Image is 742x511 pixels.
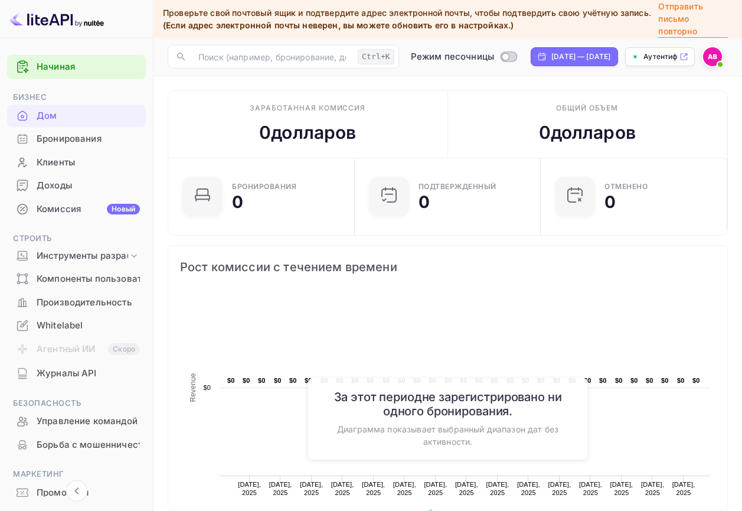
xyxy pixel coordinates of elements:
[677,377,685,384] text: $0
[383,390,562,418] font: не зарегистрировано ни одного бронирования.
[646,377,653,384] text: $0
[630,377,638,384] text: $0
[362,481,385,496] text: [DATE], 2025
[610,481,633,496] text: [DATE], 2025
[37,110,57,121] font: Дом
[553,377,561,384] text: $0
[331,481,354,496] text: [DATE], 2025
[522,377,529,384] text: $0
[7,314,146,337] div: Whitelabel
[232,192,243,212] font: 0
[37,439,160,450] font: Борьба с мошенничеством
[7,410,146,433] div: Управление командой
[692,377,700,384] text: $0
[180,260,397,274] font: Рост комиссии с течением времени
[336,377,344,384] text: $0
[579,481,602,496] text: [DATE], 2025
[568,377,576,384] text: $0
[37,273,240,284] font: Компоненты пользовательского интерфейса
[7,434,146,457] div: Борьба с мошенничеством
[486,481,509,496] text: [DATE], 2025
[643,52,711,61] font: Аутентификация...
[271,122,356,143] font: долларов
[13,398,81,408] font: Безопасность
[274,377,282,384] text: $0
[406,50,521,64] div: Переключиться в режим производства
[604,182,648,191] font: ОТМЕНЕНО
[7,362,146,384] a: Журналы API
[13,469,64,479] font: Маркетинг
[112,204,135,213] font: Новый
[7,128,146,151] div: Бронирования
[37,415,138,427] font: Управление командой
[163,8,651,18] font: Проверьте свой почтовый ящик и подтвердите адрес электронной почты, чтобы подтвердить свою учётну...
[7,481,146,505] div: Промокоды
[37,60,140,74] a: Начиная
[66,480,87,502] button: Свернуть навигацию
[419,192,430,212] font: 0
[334,390,422,404] font: За этот период
[300,481,323,496] text: [DATE], 2025
[37,61,75,72] font: Начиная
[37,133,102,144] font: Бронирования
[37,367,97,379] font: Журналы API
[13,233,52,243] font: Строить
[321,377,328,384] text: $0
[351,377,359,384] text: $0
[337,424,558,447] font: Диаграмма показывает выбранный диапазон дат без активности.
[7,174,146,197] div: Доходы
[444,377,452,384] text: $0
[227,377,235,384] text: $0
[9,9,104,28] img: Логотип LiteAPI
[475,377,483,384] text: $0
[258,377,266,384] text: $0
[7,198,146,220] a: КомиссияНовый
[7,268,146,291] div: Компоненты пользовательского интерфейса
[584,377,591,384] text: $0
[7,481,146,503] a: Промокоды
[599,377,607,384] text: $0
[367,377,374,384] text: $0
[7,434,146,455] a: Борьба с мошенничеством
[548,481,571,496] text: [DATE], 2025
[703,47,722,66] img: Алексей Берштейн
[7,105,146,128] div: Дом
[7,151,146,173] a: Клиенты
[411,51,494,62] font: Режим песочницы
[658,1,702,36] font: Отправить письмо повторно
[506,377,514,384] text: $0
[37,157,75,168] font: Клиенты
[7,291,146,313] a: Производительность
[362,52,390,61] font: Ctrl+K
[551,122,636,143] font: долларов
[7,55,146,79] div: Начиная
[455,481,478,496] text: [DATE], 2025
[383,377,390,384] text: $0
[551,52,610,61] font: [DATE] — [DATE]
[191,45,353,69] input: Поиск (например, бронирование, документация)
[203,384,211,391] text: $0
[393,481,416,496] text: [DATE], 2025
[305,377,312,384] text: $0
[13,92,47,102] font: Бизнес
[250,103,365,112] font: Заработанная комиссия
[259,122,271,143] font: 0
[238,481,261,496] text: [DATE], 2025
[460,377,468,384] text: $0
[37,180,72,191] font: Доходы
[7,198,146,221] div: КомиссияНовый
[37,297,132,308] font: Производительность
[556,103,618,112] font: Общий объем
[7,105,146,126] a: Дом
[269,481,292,496] text: [DATE], 2025
[7,291,146,314] div: Производительность
[661,377,669,384] text: $0
[7,174,146,196] a: Доходы
[641,481,664,496] text: [DATE], 2025
[37,320,83,331] font: Whitelabel
[7,314,146,336] a: Whitelabel
[672,481,695,496] text: [DATE], 2025
[429,377,436,384] text: $0
[7,410,146,432] a: Управление командой
[7,151,146,174] div: Клиенты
